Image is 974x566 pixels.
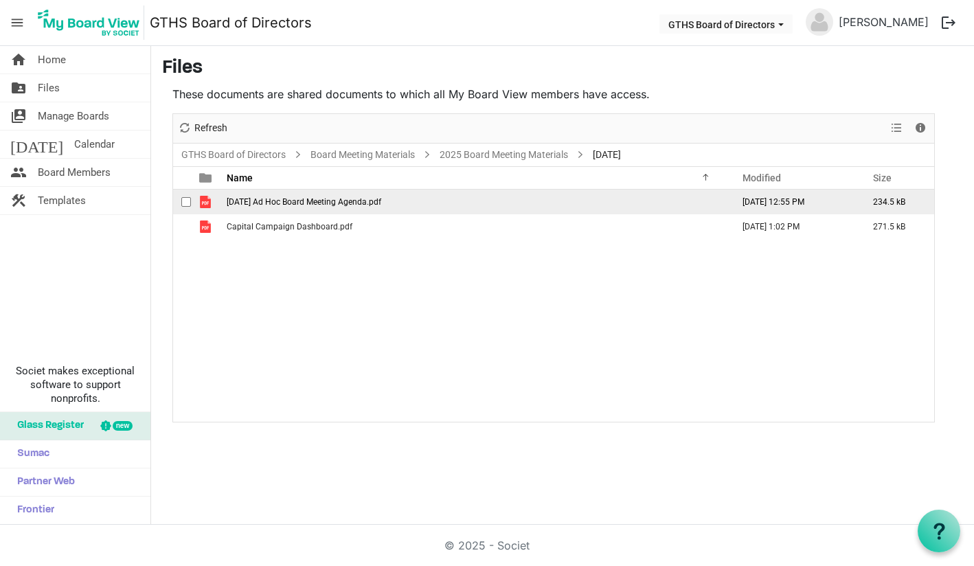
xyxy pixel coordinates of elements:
[885,114,909,143] div: View
[223,214,728,239] td: Capital Campaign Dashboard.pdf is template cell column header Name
[173,214,191,239] td: checkbox
[150,9,312,36] a: GTHS Board of Directors
[911,120,930,137] button: Details
[10,468,75,496] span: Partner Web
[728,214,859,239] td: August 20, 2025 1:02 PM column header Modified
[10,131,63,158] span: [DATE]
[728,190,859,214] td: August 14, 2025 12:55 PM column header Modified
[10,46,27,73] span: home
[191,214,223,239] td: is template cell column header type
[590,146,624,163] span: [DATE]
[6,364,144,405] span: Societ makes exceptional software to support nonprofits.
[223,190,728,214] td: 2025.08.21 Ad Hoc Board Meeting Agenda.pdf is template cell column header Name
[10,159,27,186] span: people
[74,131,115,158] span: Calendar
[437,146,571,163] a: 2025 Board Meeting Materials
[806,8,833,36] img: no-profile-picture.svg
[227,172,253,183] span: Name
[162,57,963,80] h3: Files
[859,190,934,214] td: 234.5 kB is template cell column header Size
[38,46,66,73] span: Home
[38,102,109,130] span: Manage Boards
[179,146,288,163] a: GTHS Board of Directors
[743,172,781,183] span: Modified
[193,120,229,137] span: Refresh
[34,5,150,40] a: My Board View Logo
[10,102,27,130] span: switch_account
[38,74,60,102] span: Files
[10,497,54,524] span: Frontier
[227,222,352,231] span: Capital Campaign Dashboard.pdf
[173,190,191,214] td: checkbox
[113,421,133,431] div: new
[10,440,49,468] span: Sumac
[173,114,232,143] div: Refresh
[10,187,27,214] span: construction
[659,14,793,34] button: GTHS Board of Directors dropdownbutton
[176,120,230,137] button: Refresh
[859,214,934,239] td: 271.5 kB is template cell column header Size
[308,146,418,163] a: Board Meeting Materials
[172,86,935,102] p: These documents are shared documents to which all My Board View members have access.
[888,120,905,137] button: View dropdownbutton
[833,8,934,36] a: [PERSON_NAME]
[873,172,892,183] span: Size
[38,187,86,214] span: Templates
[38,159,111,186] span: Board Members
[444,539,530,552] a: © 2025 - Societ
[934,8,963,37] button: logout
[191,190,223,214] td: is template cell column header type
[227,197,381,207] span: [DATE] Ad Hoc Board Meeting Agenda.pdf
[10,74,27,102] span: folder_shared
[909,114,932,143] div: Details
[34,5,144,40] img: My Board View Logo
[10,412,84,440] span: Glass Register
[4,10,30,36] span: menu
